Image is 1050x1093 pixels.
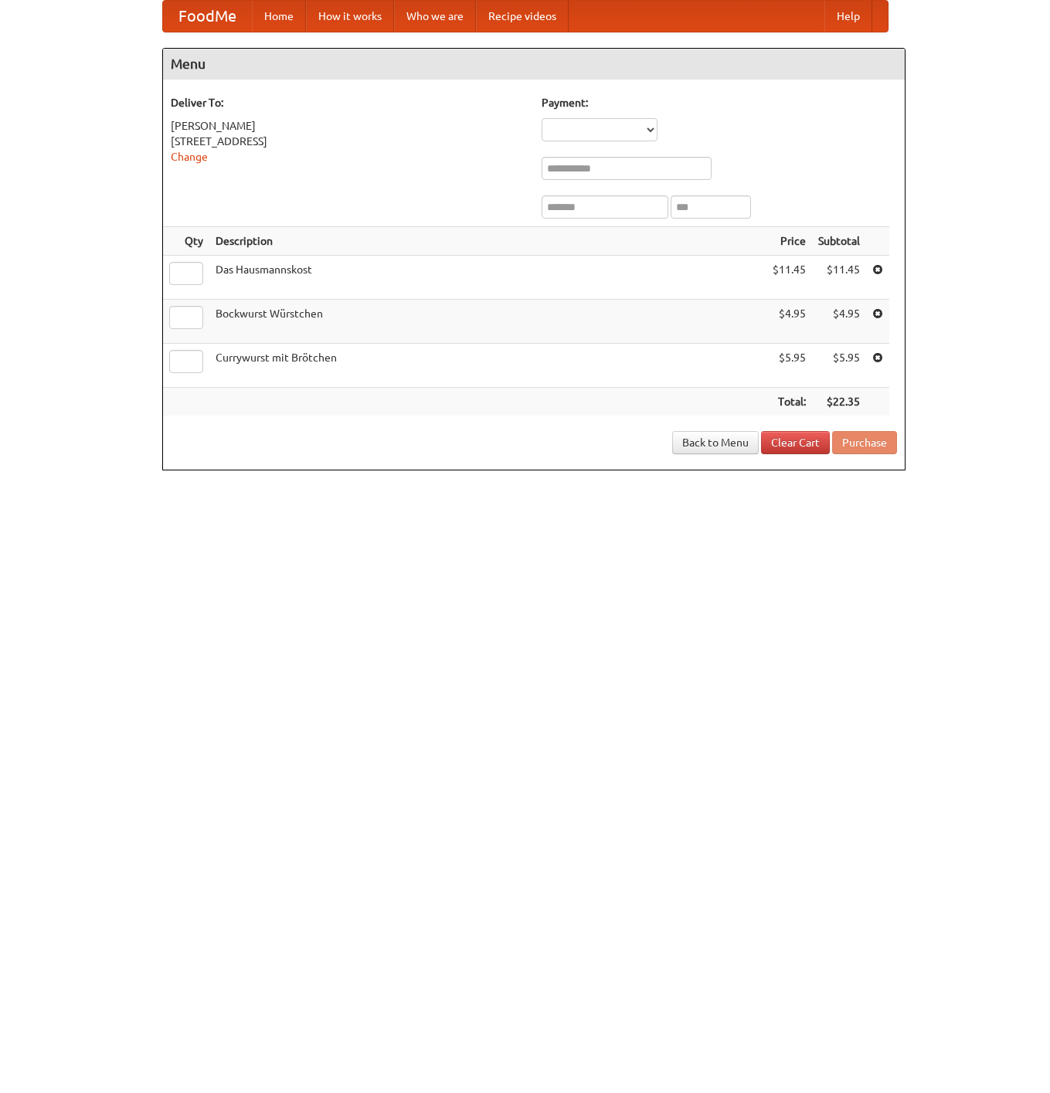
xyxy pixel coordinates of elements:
[766,256,812,300] td: $11.45
[672,431,759,454] a: Back to Menu
[163,49,905,80] h4: Menu
[476,1,569,32] a: Recipe videos
[812,227,866,256] th: Subtotal
[761,431,830,454] a: Clear Cart
[209,227,766,256] th: Description
[306,1,394,32] a: How it works
[812,300,866,344] td: $4.95
[812,256,866,300] td: $11.45
[812,344,866,388] td: $5.95
[766,388,812,416] th: Total:
[171,134,526,149] div: [STREET_ADDRESS]
[832,431,897,454] button: Purchase
[171,151,208,163] a: Change
[394,1,476,32] a: Who we are
[209,256,766,300] td: Das Hausmannskost
[766,227,812,256] th: Price
[766,344,812,388] td: $5.95
[766,300,812,344] td: $4.95
[163,1,252,32] a: FoodMe
[163,227,209,256] th: Qty
[171,95,526,110] h5: Deliver To:
[209,300,766,344] td: Bockwurst Würstchen
[209,344,766,388] td: Currywurst mit Brötchen
[252,1,306,32] a: Home
[824,1,872,32] a: Help
[171,118,526,134] div: [PERSON_NAME]
[812,388,866,416] th: $22.35
[542,95,897,110] h5: Payment:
